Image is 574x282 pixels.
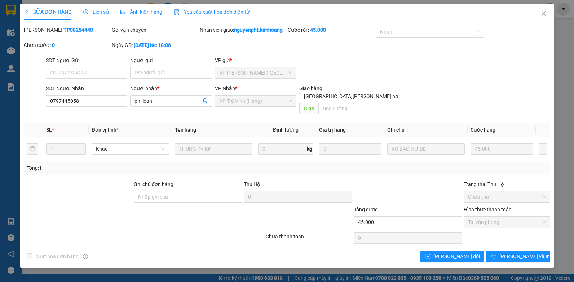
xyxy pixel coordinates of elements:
[288,26,374,34] div: Cước rồi :
[420,251,484,262] button: save[PERSON_NAME] đổi
[134,181,173,187] label: Ghi chú đơn hàng
[265,233,353,245] div: Chưa thanh toán
[130,56,212,64] div: Người gửi
[134,191,242,203] input: Ghi chú đơn hàng
[24,26,110,34] div: [PERSON_NAME]:
[541,10,547,16] span: close
[384,123,468,137] th: Ghi chú
[301,92,402,100] span: [GEOGRAPHIC_DATA][PERSON_NAME] nơi
[464,207,512,212] label: Hình thức thanh toán
[471,143,533,155] input: 0
[130,84,212,92] div: Người nhận
[46,127,52,133] span: SL
[310,27,326,33] b: 45.000
[299,85,322,91] span: Giao hàng
[120,9,125,14] span: picture
[539,143,547,155] button: plus
[306,143,313,155] span: kg
[319,127,346,133] span: Giá trị hàng
[219,96,292,106] span: VP Trà Vinh (Hàng)
[468,191,546,202] span: Chưa thu
[433,252,480,260] span: [PERSON_NAME] đổi
[46,56,128,64] div: SĐT Người Gửi
[425,254,430,259] span: save
[83,9,109,15] span: Lịch sử
[491,254,496,259] span: printer
[63,27,93,33] b: TP08254440
[24,9,29,14] span: edit
[299,103,318,114] span: Giao
[215,85,235,91] span: VP Nhận
[464,180,550,188] div: Trạng thái Thu Hộ
[215,56,297,64] div: VP gửi
[83,254,88,259] span: info-circle
[219,67,292,78] span: VP Trần Phú (Hàng)
[244,181,260,187] span: Thu Hộ
[175,143,252,155] input: VD: Bàn, Ghế
[202,98,208,104] span: user-add
[83,9,88,14] span: clock-circle
[234,27,283,33] b: nguyenpht.kimhoang
[134,42,171,48] b: [DATE] lúc 18:06
[318,103,402,114] input: Dọc đường
[499,252,550,260] span: [PERSON_NAME] và In
[175,127,196,133] span: Tên hàng
[387,143,465,155] input: Ghi Chú
[174,9,180,15] img: icon
[46,84,128,92] div: SĐT Người Nhận
[354,207,377,212] span: Tổng cước
[112,26,198,34] div: Gói vận chuyển:
[174,9,250,15] span: Yêu cầu xuất hóa đơn điện tử
[120,9,162,15] span: Ảnh kiện hàng
[24,41,110,49] div: Chưa cước :
[534,4,554,24] button: Close
[32,252,81,260] span: Xuất hóa đơn hàng
[468,217,546,228] span: Tại văn phòng
[96,144,165,154] span: Khác
[319,143,381,155] input: 0
[112,41,198,49] div: Ngày GD:
[27,143,38,155] button: delete
[471,127,495,133] span: Cước hàng
[52,42,55,48] b: 0
[273,127,299,133] span: Định lượng
[486,251,550,262] button: printer[PERSON_NAME] và In
[200,26,286,34] div: Nhân viên giao:
[92,127,119,133] span: Đơn vị tính
[24,9,72,15] span: SỬA ĐƠN HÀNG
[27,164,222,172] div: Tổng: 1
